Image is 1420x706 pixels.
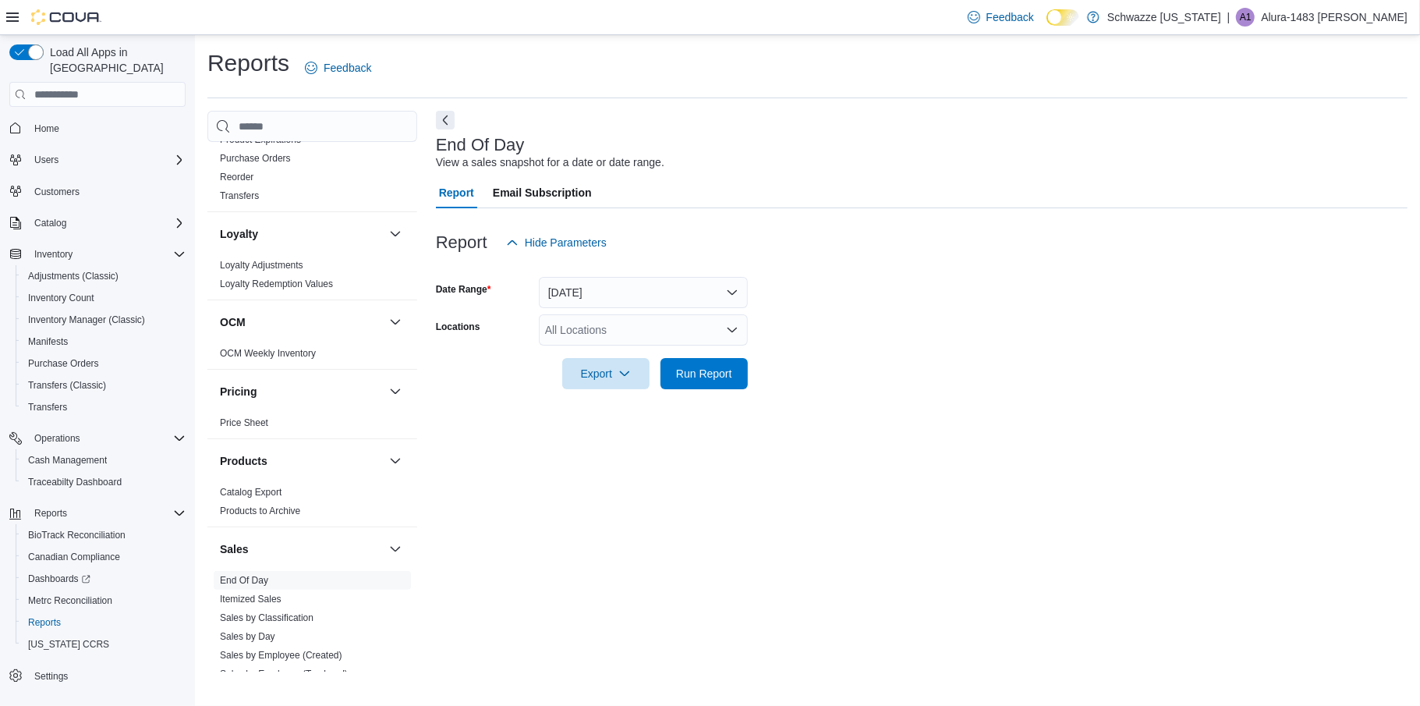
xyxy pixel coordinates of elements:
[22,591,119,610] a: Metrc Reconciliation
[34,248,73,261] span: Inventory
[28,357,99,370] span: Purchase Orders
[220,384,383,399] button: Pricing
[34,507,67,520] span: Reports
[220,417,268,429] span: Price Sheet
[436,283,491,296] label: Date Range
[220,649,342,662] span: Sales by Employee (Created)
[220,593,282,605] span: Itemized Sales
[22,267,186,286] span: Adjustments (Classic)
[3,665,192,687] button: Settings
[207,483,417,527] div: Products
[22,310,151,329] a: Inventory Manager (Classic)
[3,116,192,139] button: Home
[16,309,192,331] button: Inventory Manager (Classic)
[22,635,186,654] span: Washington CCRS
[220,453,383,469] button: Products
[28,504,73,523] button: Reports
[34,432,80,445] span: Operations
[16,590,192,612] button: Metrc Reconciliation
[28,245,79,264] button: Inventory
[220,453,267,469] h3: Products
[220,190,259,201] a: Transfers
[28,151,65,169] button: Users
[28,529,126,541] span: BioTrack Reconciliation
[525,235,607,250] span: Hide Parameters
[207,413,417,438] div: Pricing
[1107,8,1221,27] p: Schwazze [US_STATE]
[961,2,1040,33] a: Feedback
[220,226,383,242] button: Loyalty
[220,669,348,679] a: Sales by Employee (Tendered)
[22,473,128,491] a: Traceabilty Dashboard
[207,344,417,369] div: OCM
[34,670,68,683] span: Settings
[660,358,748,389] button: Run Report
[28,270,119,282] span: Adjustments (Classic)
[22,451,186,470] span: Cash Management
[28,379,106,392] span: Transfers (Classic)
[16,353,192,374] button: Purchase Orders
[220,505,300,517] span: Products to Archive
[22,526,186,545] span: BioTrack Reconciliation
[28,151,186,169] span: Users
[28,401,67,413] span: Transfers
[16,471,192,493] button: Traceabilty Dashboard
[28,638,109,651] span: [US_STATE] CCRS
[436,111,455,129] button: Next
[220,153,291,164] a: Purchase Orders
[22,267,125,286] a: Adjustments (Classic)
[439,177,474,208] span: Report
[207,256,417,300] div: Loyalty
[28,119,66,138] a: Home
[22,548,126,566] a: Canadian Compliance
[539,277,748,308] button: [DATE]
[28,476,122,488] span: Traceabilty Dashboard
[324,60,371,76] span: Feedback
[220,172,253,183] a: Reorder
[1046,9,1079,26] input: Dark Mode
[562,358,650,389] button: Export
[28,183,86,201] a: Customers
[220,384,257,399] h3: Pricing
[220,486,282,498] span: Catalog Export
[436,233,487,252] h3: Report
[44,44,186,76] span: Load All Apps in [GEOGRAPHIC_DATA]
[22,332,186,351] span: Manifests
[3,180,192,203] button: Customers
[34,186,80,198] span: Customers
[436,136,525,154] h3: End Of Day
[22,289,101,307] a: Inventory Count
[22,398,186,417] span: Transfers
[436,321,480,333] label: Locations
[22,376,186,395] span: Transfers (Classic)
[31,9,101,25] img: Cova
[726,324,738,336] button: Open list of options
[986,9,1034,25] span: Feedback
[1240,8,1252,27] span: A1
[299,52,377,83] a: Feedback
[1261,8,1408,27] p: Alura-1483 [PERSON_NAME]
[28,292,94,304] span: Inventory Count
[386,540,405,559] button: Sales
[28,429,87,448] button: Operations
[28,666,186,686] span: Settings
[28,118,186,137] span: Home
[220,278,333,289] a: Loyalty Redemption Values
[220,417,268,428] a: Price Sheet
[3,243,192,265] button: Inventory
[22,591,186,610] span: Metrc Reconciliation
[16,449,192,471] button: Cash Management
[220,152,291,165] span: Purchase Orders
[1236,8,1255,27] div: Alura-1483 Montano-Saiz
[22,613,67,632] a: Reports
[220,487,282,498] a: Catalog Export
[28,314,145,326] span: Inventory Manager (Classic)
[28,429,186,448] span: Operations
[28,214,73,232] button: Catalog
[22,548,186,566] span: Canadian Compliance
[572,358,640,389] span: Export
[207,48,289,79] h1: Reports
[220,226,258,242] h3: Loyalty
[220,259,303,271] span: Loyalty Adjustments
[28,335,68,348] span: Manifests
